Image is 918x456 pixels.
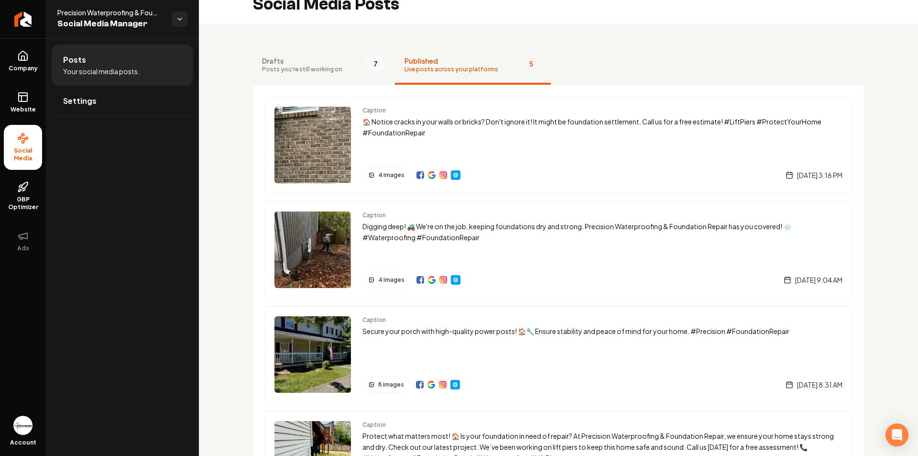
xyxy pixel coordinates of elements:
[452,171,459,179] img: Website
[451,381,459,389] img: Website
[4,196,42,211] span: GBP Optimizer
[63,54,86,66] span: Posts
[362,221,842,243] p: Digging deep! 🚜 We're on the job, keeping foundations dry and strong. Precision Waterproofing & F...
[262,66,342,73] span: Posts you're still working on
[428,171,436,179] img: Google
[439,276,447,284] img: Instagram
[365,56,385,71] span: 7
[378,276,404,284] span: 4 images
[274,316,351,393] img: Post preview
[362,107,842,114] span: Caption
[4,222,42,260] button: Ads
[264,97,852,193] a: Post previewCaption🏠 Notice cracks in your walls or bricks? Don't ignore it! It might be foundati...
[439,171,447,179] a: View on Instagram
[362,211,842,219] span: Caption
[4,84,42,121] a: Website
[439,381,447,389] img: Instagram
[521,56,541,71] span: 5
[404,66,498,73] span: Live posts across your platforms
[439,381,447,389] a: View on Instagram
[5,65,42,72] span: Company
[274,107,351,183] img: Post preview
[451,275,460,285] a: Website
[57,17,164,31] span: Social Media Manager
[7,106,40,113] span: Website
[13,416,33,435] img: Precision Waterproofing & Foundation Repair
[4,43,42,80] a: Company
[395,46,551,85] button: PublishedLive posts across your platforms5
[10,439,36,446] span: Account
[378,171,404,179] span: 4 images
[13,245,33,252] span: Ads
[252,46,395,85] button: DraftsPosts you're still working on7
[264,306,852,403] a: Post previewCaptionSecure your porch with high-quality power posts! 🏠🔧 Ensure stability and peace...
[404,56,498,66] span: Published
[416,276,424,284] img: Facebook
[885,423,908,446] div: Open Intercom Messenger
[264,201,852,298] a: Post previewCaptionDigging deep! 🚜 We're on the job, keeping foundations dry and strong. Precisio...
[428,276,436,284] img: Google
[795,275,842,285] span: [DATE] 9:04 AM
[13,416,33,435] button: Open user button
[362,316,842,324] span: Caption
[439,276,447,284] a: View on Instagram
[427,381,435,389] a: View on Google Business Profile
[797,380,842,389] span: [DATE] 8:31 AM
[450,380,460,389] a: Website
[378,381,404,389] span: 8 images
[428,171,436,179] a: View on Google Business Profile
[274,211,351,288] img: Post preview
[14,11,32,27] img: Rebolt Logo
[362,326,842,337] p: Secure your porch with high-quality power posts! 🏠🔧 Ensure stability and peace of mind for your h...
[4,174,42,219] a: GBP Optimizer
[427,381,435,389] img: Google
[4,147,42,162] span: Social Media
[416,381,424,389] a: View on Facebook
[63,95,97,107] span: Settings
[57,8,164,17] span: Precision Waterproofing & Foundation Repair
[262,56,342,66] span: Drafts
[416,171,424,179] img: Facebook
[252,46,864,85] nav: Tabs
[416,171,424,179] a: View on Facebook
[362,116,842,138] p: 🏠 Notice cracks in your walls or bricks? Don't ignore it! It might be foundation settlement. Call...
[451,170,460,180] a: Website
[63,67,140,76] span: Your social media posts.
[416,276,424,284] a: View on Facebook
[452,276,459,284] img: Website
[52,86,193,116] a: Settings
[439,171,447,179] img: Instagram
[362,421,842,429] span: Caption
[797,170,842,180] span: [DATE] 3:16 PM
[416,381,424,389] img: Facebook
[428,276,436,284] a: View on Google Business Profile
